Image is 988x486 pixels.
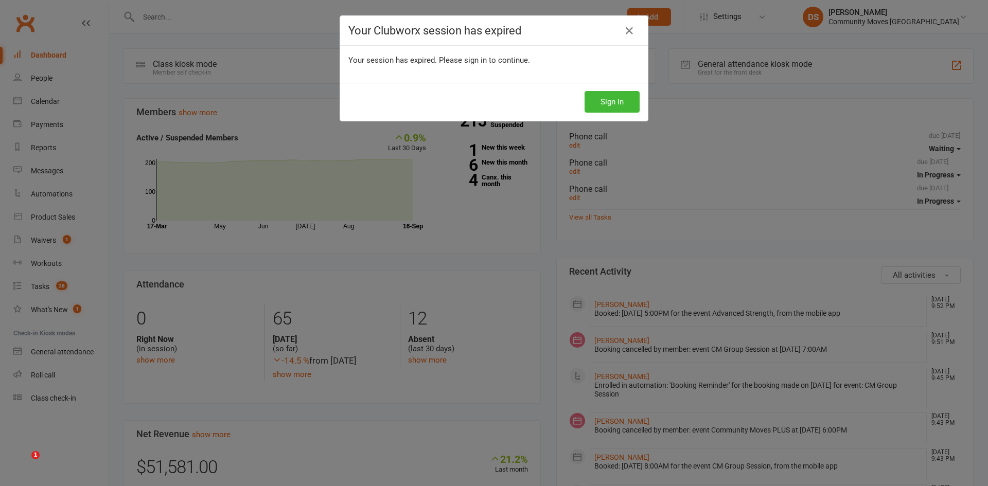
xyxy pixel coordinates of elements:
span: 1 [31,451,40,459]
h4: Your Clubworx session has expired [348,24,640,37]
iframe: Intercom live chat [10,451,35,476]
button: Sign In [585,91,640,113]
span: Your session has expired. Please sign in to continue. [348,56,530,65]
a: Close [621,23,638,39]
